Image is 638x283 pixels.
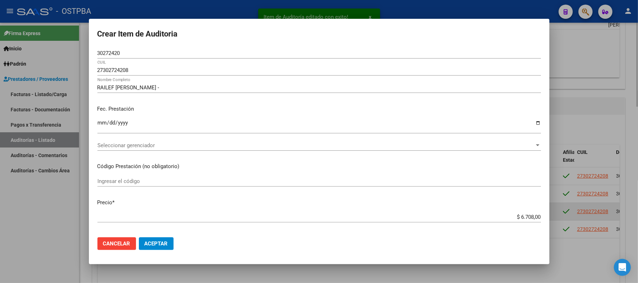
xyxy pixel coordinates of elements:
button: Cancelar [97,237,136,250]
button: Aceptar [139,237,174,250]
span: Aceptar [145,240,168,247]
span: Seleccionar gerenciador [97,142,535,149]
div: Open Intercom Messenger [614,259,631,276]
span: Cancelar [103,240,130,247]
p: Fec. Prestación [97,105,541,113]
h2: Crear Item de Auditoria [97,27,541,41]
p: Código Prestación (no obligatorio) [97,162,541,171]
p: Precio [97,199,541,207]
